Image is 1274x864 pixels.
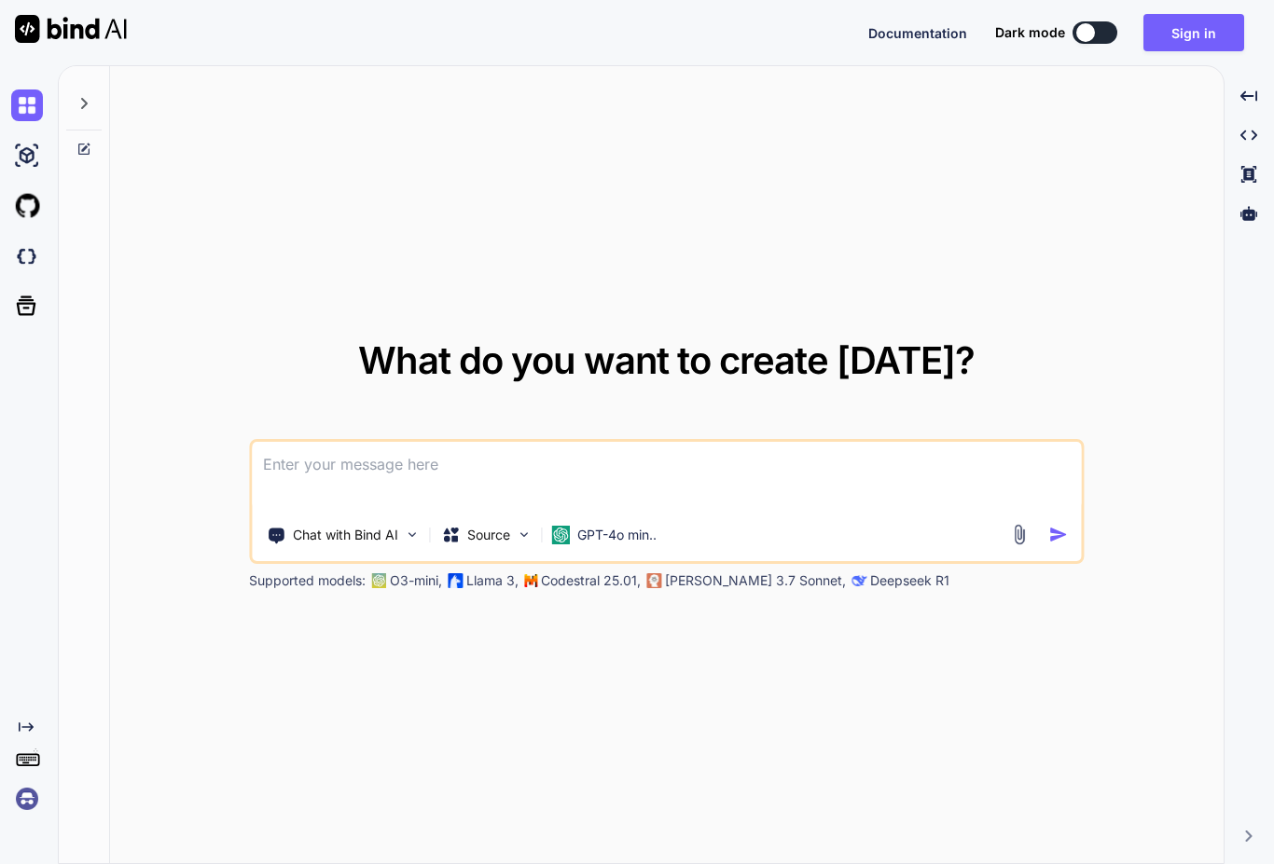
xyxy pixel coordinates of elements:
[1008,524,1030,545] img: attachment
[249,571,366,590] p: Supported models:
[646,573,661,588] img: claude
[516,527,532,542] img: Pick Models
[11,190,43,222] img: githubLight
[1048,525,1068,544] img: icon
[11,783,43,815] img: signin
[371,573,386,588] img: GPT-4
[15,15,127,43] img: Bind AI
[390,571,442,590] p: O3-mini,
[11,240,43,272] img: darkCloudIdeIcon
[868,25,967,41] span: Documentation
[577,526,657,544] p: GPT-4o min..
[466,571,519,590] p: Llama 3,
[1143,14,1244,51] button: Sign in
[467,526,510,544] p: Source
[852,573,866,588] img: claude
[11,140,43,171] img: ai-studio
[293,526,398,544] p: Chat with Bind AI
[665,571,846,590] p: [PERSON_NAME] 3.7 Sonnet,
[551,526,570,544] img: GPT-4o mini
[524,574,537,587] img: Mistral-AI
[404,527,420,542] img: Pick Tools
[868,23,967,43] button: Documentation
[870,571,949,590] p: Deepseek R1
[358,337,975,383] span: What do you want to create [DATE]?
[448,573,463,588] img: Llama2
[995,23,1065,42] span: Dark mode
[11,89,43,121] img: chat
[541,571,641,590] p: Codestral 25.01,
